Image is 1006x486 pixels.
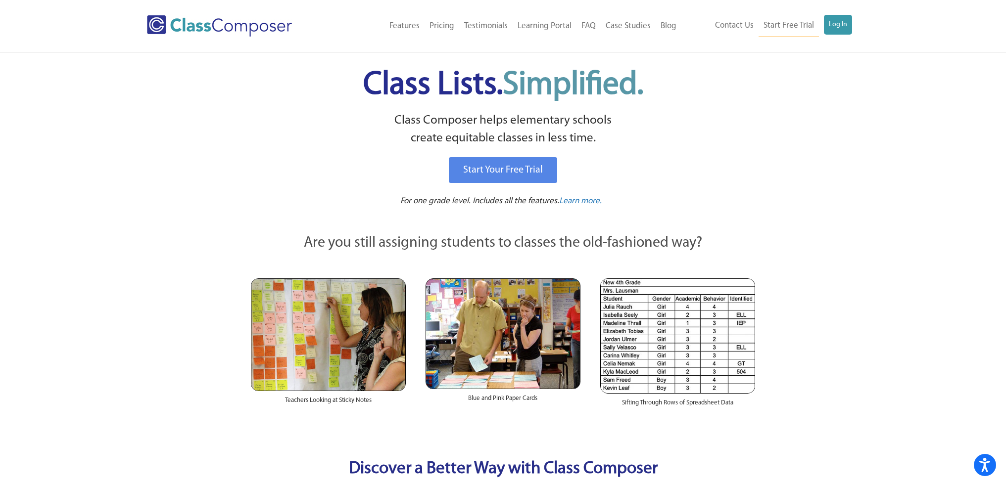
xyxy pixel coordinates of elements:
a: FAQ [576,15,601,37]
span: Learn more. [559,197,602,205]
a: Blog [656,15,681,37]
a: Start Your Free Trial [449,157,557,183]
p: Discover a Better Way with Class Composer [241,457,766,482]
div: Blue and Pink Paper Cards [426,389,580,413]
span: Class Lists. [363,69,643,101]
p: Are you still assigning students to classes the old-fashioned way? [251,232,756,254]
a: Learning Portal [513,15,576,37]
a: Start Free Trial [759,15,819,37]
nav: Header Menu [333,15,681,37]
span: For one grade level. Includes all the features. [400,197,559,205]
div: Teachers Looking at Sticky Notes [251,391,406,415]
span: Start Your Free Trial [463,165,543,175]
img: Teachers Looking at Sticky Notes [251,278,406,391]
a: Case Studies [601,15,656,37]
a: Learn more. [559,195,602,208]
a: Pricing [425,15,459,37]
a: Features [384,15,425,37]
nav: Header Menu [681,15,852,37]
a: Log In [824,15,852,35]
img: Class Composer [147,15,292,37]
img: Spreadsheets [600,278,755,394]
a: Testimonials [459,15,513,37]
span: Simplified. [503,69,643,101]
img: Blue and Pink Paper Cards [426,278,580,389]
a: Contact Us [710,15,759,37]
p: Class Composer helps elementary schools create equitable classes in less time. [249,112,757,148]
div: Sifting Through Rows of Spreadsheet Data [600,394,755,417]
